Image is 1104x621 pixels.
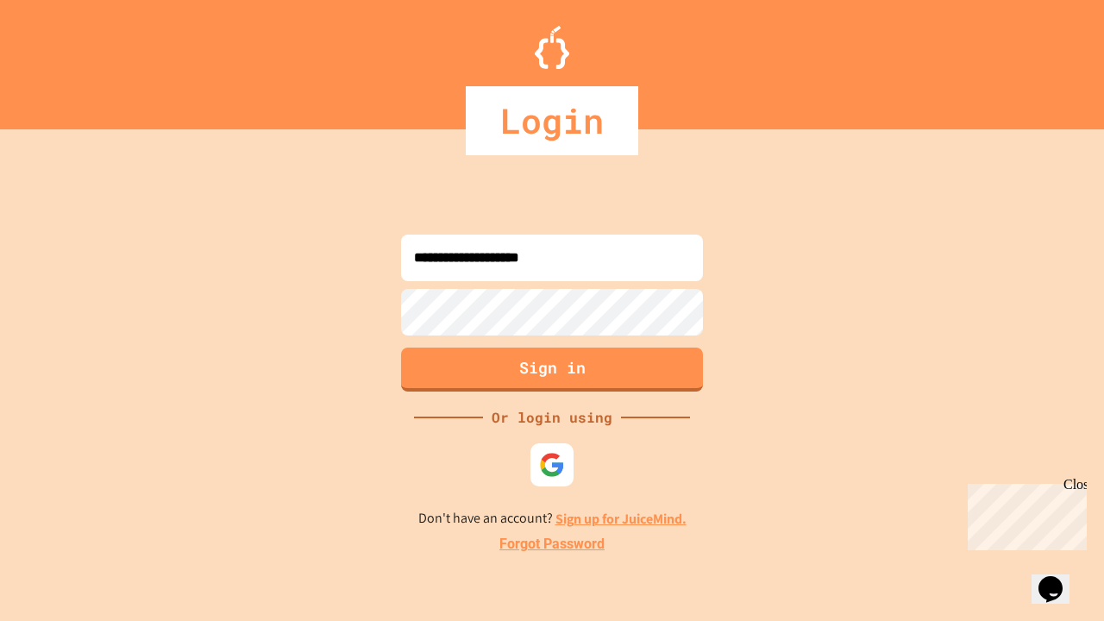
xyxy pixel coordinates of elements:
a: Sign up for JuiceMind. [555,510,687,528]
iframe: chat widget [961,477,1087,550]
iframe: chat widget [1032,552,1087,604]
img: Logo.svg [535,26,569,69]
a: Forgot Password [499,534,605,555]
div: Login [466,86,638,155]
button: Sign in [401,348,703,392]
p: Don't have an account? [418,508,687,530]
img: google-icon.svg [539,452,565,478]
div: Chat with us now!Close [7,7,119,110]
div: Or login using [483,407,621,428]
